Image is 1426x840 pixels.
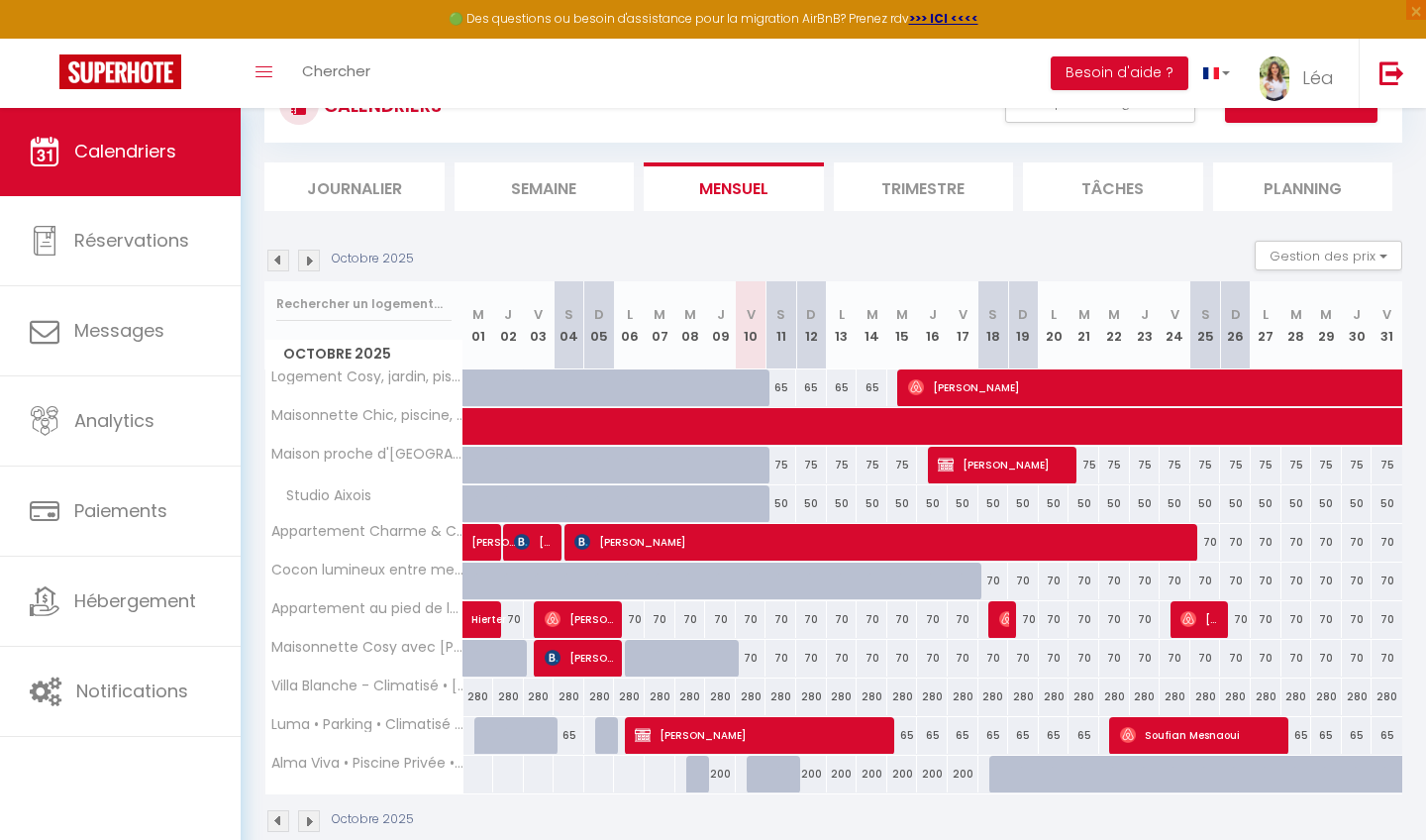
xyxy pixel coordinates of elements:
th: 14 [857,281,887,369]
div: 70 [1342,640,1373,677]
div: 70 [1281,563,1312,599]
a: Hierter Fosti [463,601,494,639]
div: 70 [796,601,827,638]
th: 09 [705,281,736,369]
div: 70 [1069,640,1099,677]
div: 75 [1069,447,1099,483]
abbr: M [1290,305,1302,324]
span: Luma • Parking • Climatisé • Balcons lumineux• Bus [268,717,466,732]
th: 10 [736,281,766,369]
abbr: J [717,305,725,324]
div: 50 [1008,485,1039,522]
div: 70 [1372,524,1402,561]
div: 70 [1311,640,1342,677]
th: 20 [1039,281,1069,369]
li: Planning [1213,162,1393,211]
li: Mensuel [644,162,824,211]
th: 28 [1281,281,1312,369]
img: ... [1260,56,1289,101]
div: 50 [1251,485,1281,522]
abbr: L [627,305,633,324]
div: 75 [796,447,827,483]
th: 26 [1220,281,1251,369]
div: 70 [1039,601,1069,638]
abbr: S [988,305,997,324]
div: 280 [948,679,978,715]
div: 50 [948,485,978,522]
div: 70 [1281,601,1312,638]
span: [PERSON_NAME] [574,523,1198,561]
div: 280 [524,679,555,715]
div: 200 [917,756,948,792]
div: 50 [1190,485,1221,522]
div: 70 [1008,640,1039,677]
abbr: V [747,305,756,324]
div: 280 [1069,679,1099,715]
th: 15 [887,281,918,369]
th: 07 [645,281,675,369]
div: 70 [614,601,645,638]
div: 70 [736,640,766,677]
div: 70 [1311,601,1342,638]
a: >>> ICI <<<< [909,10,978,27]
div: 70 [765,601,796,638]
div: 70 [887,640,918,677]
div: 280 [1311,679,1342,715]
th: 12 [796,281,827,369]
th: 13 [827,281,858,369]
div: 70 [1220,601,1251,638]
div: 280 [1008,679,1039,715]
th: 24 [1160,281,1190,369]
span: Octobre 2025 [265,340,462,368]
img: Super Booking [59,54,181,89]
div: 70 [1130,601,1161,638]
abbr: D [806,305,816,324]
div: 280 [1251,679,1281,715]
div: 75 [1251,447,1281,483]
div: 70 [1008,601,1039,638]
abbr: S [776,305,785,324]
span: Appartement Charme & Confort – [GEOGRAPHIC_DATA] [268,524,466,539]
div: 65 [917,717,948,754]
abbr: M [1320,305,1332,324]
th: 23 [1130,281,1161,369]
p: Octobre 2025 [332,250,414,268]
div: 70 [1372,640,1402,677]
div: 70 [1342,563,1373,599]
div: 70 [645,601,675,638]
div: 70 [1281,640,1312,677]
div: 75 [1342,447,1373,483]
div: 200 [796,756,827,792]
li: Trimestre [834,162,1014,211]
abbr: M [1078,305,1090,324]
div: 75 [1281,447,1312,483]
div: 70 [736,601,766,638]
p: Octobre 2025 [332,810,414,829]
span: Hierter Fosti [471,590,517,628]
div: 65 [1008,717,1039,754]
div: 70 [1372,601,1402,638]
div: 70 [1190,640,1221,677]
div: 280 [554,679,584,715]
div: 70 [857,640,887,677]
div: 75 [1130,447,1161,483]
span: Appartement au pied de la route des crêtes climatisé, vue mer [268,601,466,616]
span: Paiements [74,498,167,523]
div: 75 [857,447,887,483]
div: 280 [1342,679,1373,715]
div: 50 [796,485,827,522]
div: 70 [1251,640,1281,677]
div: 280 [736,679,766,715]
div: 70 [1342,601,1373,638]
div: 75 [1220,447,1251,483]
img: logout [1379,60,1404,85]
th: 25 [1190,281,1221,369]
div: 70 [1190,524,1221,561]
li: Semaine [455,162,635,211]
div: 70 [948,640,978,677]
th: 16 [917,281,948,369]
div: 70 [1039,563,1069,599]
th: 27 [1251,281,1281,369]
div: 65 [827,369,858,406]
